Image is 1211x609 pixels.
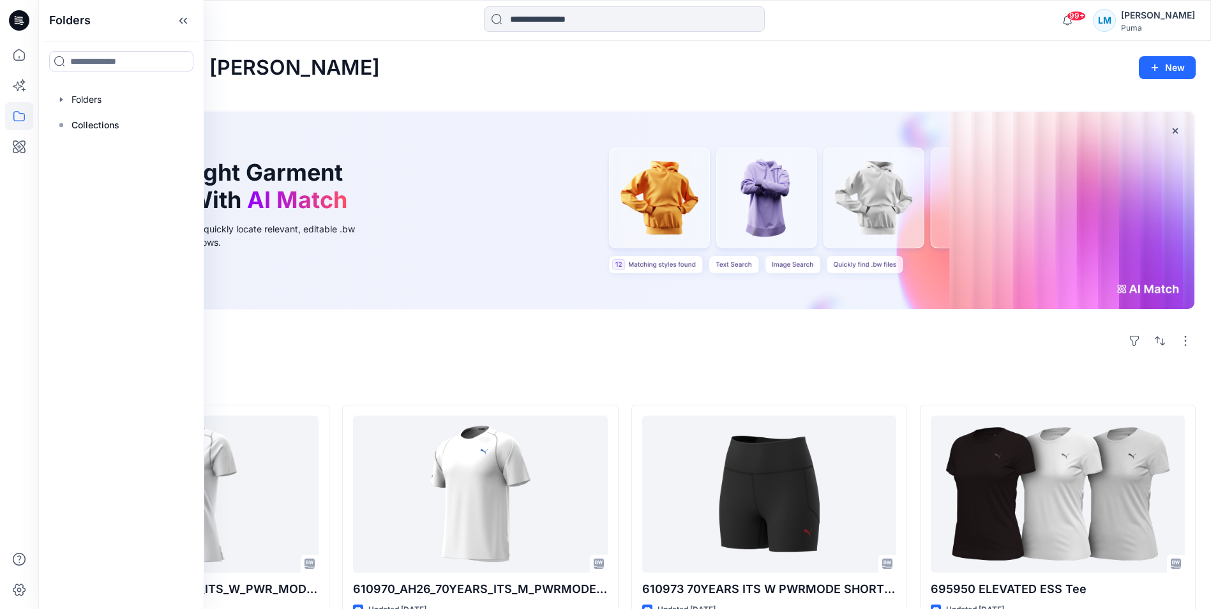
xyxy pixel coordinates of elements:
[931,580,1185,598] p: 695950 ELEVATED ESS Tee
[1121,8,1195,23] div: [PERSON_NAME]
[54,377,1196,392] h4: Styles
[931,416,1185,572] a: 695950 ELEVATED ESS Tee
[353,416,607,572] a: 610970_AH26_70YEARS_ITS_M_PWRMODE_TEE
[1093,9,1116,32] div: LM
[1139,56,1196,79] button: New
[54,56,380,80] h2: Welcome back, [PERSON_NAME]
[1121,23,1195,33] div: Puma
[642,580,896,598] p: 610973 70YEARS ITS W PWRMODE SHORT TIGHTS
[86,159,354,214] h1: Find the Right Garment Instantly With
[71,117,119,133] p: Collections
[1067,11,1086,21] span: 99+
[86,222,373,249] div: Use text or image search to quickly locate relevant, editable .bw files for faster design workflows.
[247,186,347,214] span: AI Match
[353,580,607,598] p: 610970_AH26_70YEARS_ITS_M_PWRMODE_TEE
[642,416,896,572] a: 610973 70YEARS ITS W PWRMODE SHORT TIGHTS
